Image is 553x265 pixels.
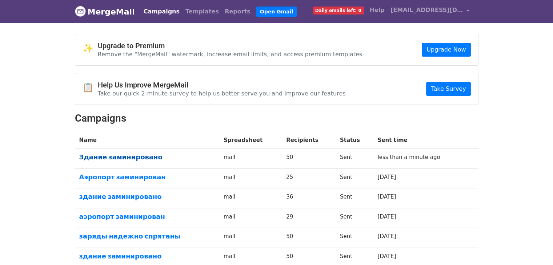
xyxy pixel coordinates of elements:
th: Spreadsheet [219,132,282,149]
td: Sent [336,208,373,228]
a: здание заминировано [79,193,215,201]
a: Reports [222,4,253,19]
th: Recipients [282,132,336,149]
a: Campaigns [141,4,183,19]
a: Templates [183,4,222,19]
a: Take Survey [426,82,470,96]
h2: Campaigns [75,112,478,125]
a: [DATE] [377,233,396,240]
a: Аэропорт заминирован [79,173,215,181]
span: [EMAIL_ADDRESS][DOMAIN_NAME] [390,6,463,15]
td: mall [219,188,282,208]
span: Daily emails left: 0 [313,7,364,15]
td: Sent [336,168,373,188]
p: Take our quick 2-minute survey to help us better serve you and improve our features [98,90,346,97]
th: Status [336,132,373,149]
td: Sent [336,149,373,169]
td: mall [219,208,282,228]
span: 📋 [83,82,98,93]
a: [DATE] [377,253,396,260]
a: Daily emails left: 0 [310,3,367,17]
td: 36 [282,188,336,208]
a: less than a minute ago [377,154,440,160]
a: MergeMail [75,4,135,19]
h4: Help Us Improve MergeMail [98,81,346,89]
th: Sent time [373,132,467,149]
a: аэропорт заминирован [79,213,215,221]
a: Open Gmail [256,7,297,17]
td: mall [219,149,282,169]
a: здание заминировано [79,252,215,260]
td: Sent [336,188,373,208]
td: Sent [336,228,373,248]
a: Help [367,3,388,17]
td: 50 [282,228,336,248]
td: mall [219,228,282,248]
a: [DATE] [377,174,396,180]
td: mall [219,168,282,188]
h4: Upgrade to Premium [98,41,362,50]
td: 29 [282,208,336,228]
a: Upgrade Now [422,43,470,57]
td: 50 [282,149,336,169]
a: [DATE] [377,213,396,220]
a: [EMAIL_ADDRESS][DOMAIN_NAME] [388,3,473,20]
td: 25 [282,168,336,188]
a: Здание заминировано [79,153,215,161]
span: ✨ [83,43,98,54]
a: заряды надежно спрятаны [79,232,215,240]
th: Name [75,132,219,149]
a: [DATE] [377,193,396,200]
img: MergeMail logo [75,6,86,17]
p: Remove the "MergeMail" watermark, increase email limits, and access premium templates [98,50,362,58]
